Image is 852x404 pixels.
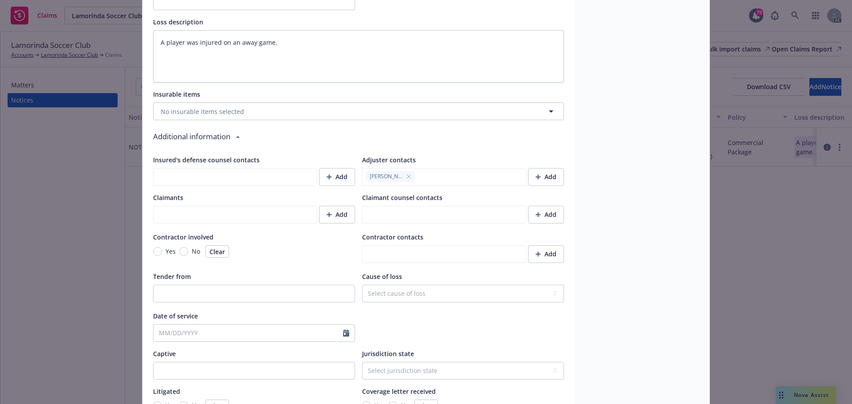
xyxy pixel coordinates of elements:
[205,245,229,258] button: Clear
[536,246,556,263] div: Add
[161,107,244,116] span: No insurable items selected
[362,272,402,281] span: Cause of loss
[153,312,198,320] span: Date of service
[528,168,564,186] button: Add
[528,245,564,263] button: Add
[362,349,414,358] span: Jurisdiction state
[362,156,416,164] span: Adjuster contacts
[153,233,213,241] span: Contractor involved
[153,247,162,256] input: Yes
[153,387,180,396] span: Litigated
[153,102,564,120] button: No insurable items selected
[327,169,347,185] div: Add
[536,206,556,223] div: Add
[179,247,188,256] input: No
[528,206,564,224] button: Add
[192,247,200,256] span: No
[209,247,225,256] span: Clear
[153,156,260,164] span: Insured's defense counsel contacts
[362,387,436,396] span: Coverage letter received
[153,349,176,358] span: Captive
[319,168,355,186] button: Add
[153,124,230,149] div: Additional information
[153,90,200,98] span: Insurable items
[153,30,564,82] textarea: A player was injured on an away game.
[153,272,191,281] span: Tender from
[536,169,556,185] div: Add
[154,325,343,341] input: MM/DD/YYYY
[153,124,564,149] div: Additional information
[370,173,402,180] span: [PERSON_NAME]
[343,329,349,337] svg: Calendar
[166,247,176,256] span: Yes
[153,193,183,202] span: Claimants
[153,18,203,26] span: Loss description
